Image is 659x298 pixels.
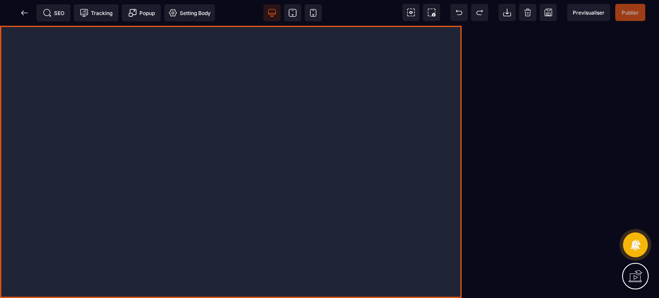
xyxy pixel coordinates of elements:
span: SEO [43,9,64,17]
span: Publier [622,9,639,16]
span: Preview [567,4,610,21]
span: Screenshot [423,4,440,21]
span: Tracking [80,9,112,17]
span: View components [402,4,420,21]
span: Previsualiser [573,9,605,16]
span: Setting Body [169,9,211,17]
span: Popup [128,9,155,17]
